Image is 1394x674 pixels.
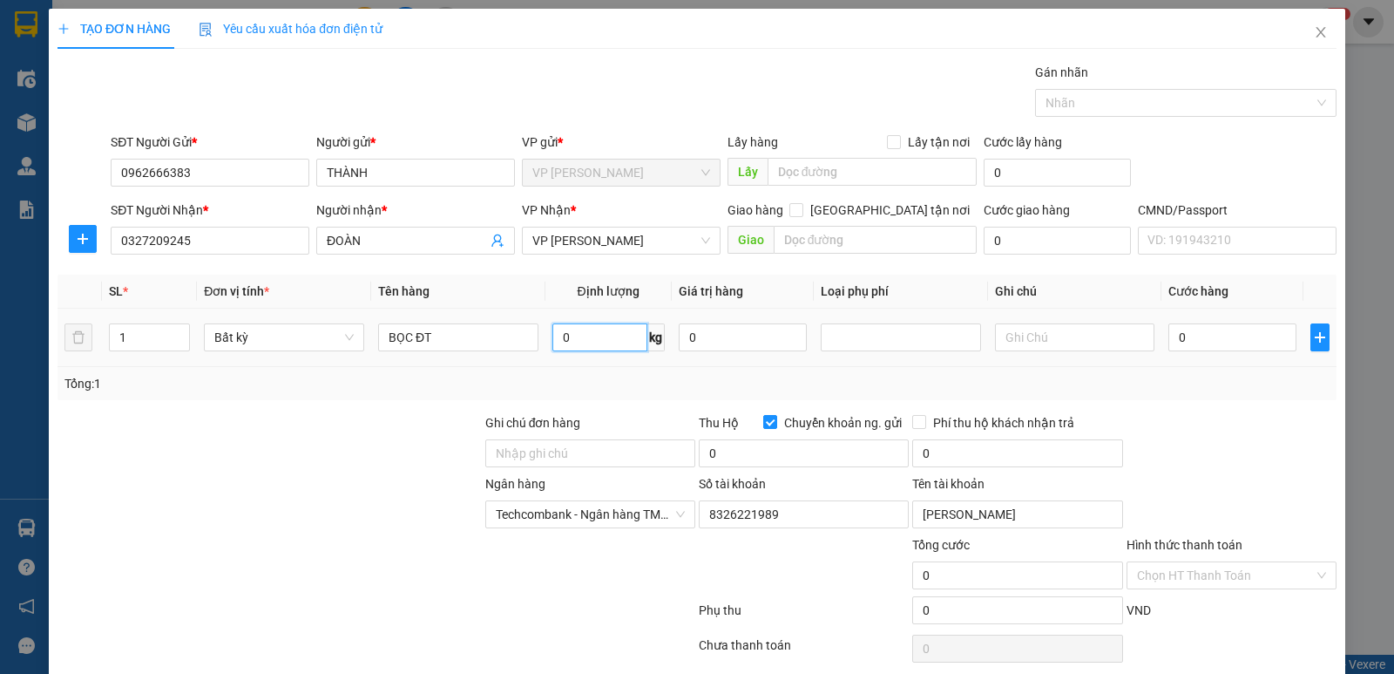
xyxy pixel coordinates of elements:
span: Yêu cầu xuất hóa đơn điện tử [199,22,382,36]
span: plus [70,232,96,246]
li: 271 - [PERSON_NAME] - [GEOGRAPHIC_DATA] - [GEOGRAPHIC_DATA] [163,43,728,65]
input: Cước giao hàng [984,227,1131,255]
span: Lấy [727,158,768,186]
span: Bất kỳ [214,324,354,351]
label: Ngân hàng [485,477,545,491]
input: Dọc đường [768,158,978,186]
input: Số tài khoản [699,500,909,528]
span: close [1314,25,1328,39]
span: kg [647,323,665,351]
input: VD: Bàn, Ghế [378,323,538,351]
span: [GEOGRAPHIC_DATA] tận nơi [803,201,977,220]
input: Ghi chú đơn hàng [485,439,695,467]
button: delete [64,323,92,351]
span: VP Hoàng Văn Thụ [532,228,710,254]
div: CMND/Passport [1138,201,1336,220]
span: Định lượng [578,284,639,298]
span: Cước hàng [1168,284,1228,298]
span: Lấy hàng [727,135,778,149]
span: Đơn vị tính [204,284,269,298]
div: Người nhận [316,201,515,220]
div: Người gửi [316,133,515,152]
button: plus [69,225,97,253]
span: TẠO ĐƠN HÀNG [58,22,171,36]
label: Cước lấy hàng [984,135,1062,149]
span: Tên hàng [378,284,430,298]
span: plus [1311,330,1329,344]
span: VND [1127,603,1151,617]
th: Loại phụ phí [814,275,988,309]
span: Giao hàng [727,203,783,217]
label: Số tài khoản [699,477,766,491]
img: logo.jpg [22,22,152,109]
label: Cước giao hàng [984,203,1070,217]
input: Dọc đường [774,226,978,254]
span: user-add [491,234,504,248]
div: VP gửi [522,133,721,152]
span: SL [109,284,123,298]
span: VP Nhận [522,203,571,217]
div: SĐT Người Nhận [111,201,309,220]
span: Chuyển khoản ng. gửi [777,413,909,432]
input: Tên tài khoản [912,500,1122,528]
span: Giao [727,226,774,254]
label: Gán nhãn [1035,65,1088,79]
label: Hình thức thanh toán [1127,538,1242,552]
span: Phí thu hộ khách nhận trả [926,413,1081,432]
b: GỬI : VP [PERSON_NAME] [22,119,304,147]
img: icon [199,23,213,37]
span: Techcombank - Ngân hàng TMCP Kỹ thương Việt Nam [496,501,685,528]
input: 0 [679,323,807,351]
span: Giá trị hàng [679,284,743,298]
label: Ghi chú đơn hàng [485,416,581,430]
input: Ghi Chú [995,323,1155,351]
th: Ghi chú [988,275,1162,309]
span: plus [58,23,70,35]
div: Phụ thu [697,601,910,631]
div: SĐT Người Gửi [111,133,309,152]
span: Lấy tận nơi [901,133,977,152]
input: Cước lấy hàng [984,159,1131,187]
div: Chưa thanh toán [697,636,910,666]
button: plus [1310,323,1330,351]
span: Tổng cước [912,538,970,552]
div: Tổng: 1 [64,374,539,393]
span: VP Nguyễn Văn Cừ [532,160,710,186]
label: Tên tài khoản [912,477,985,491]
span: Thu Hộ [699,416,739,430]
button: Close [1296,9,1345,58]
